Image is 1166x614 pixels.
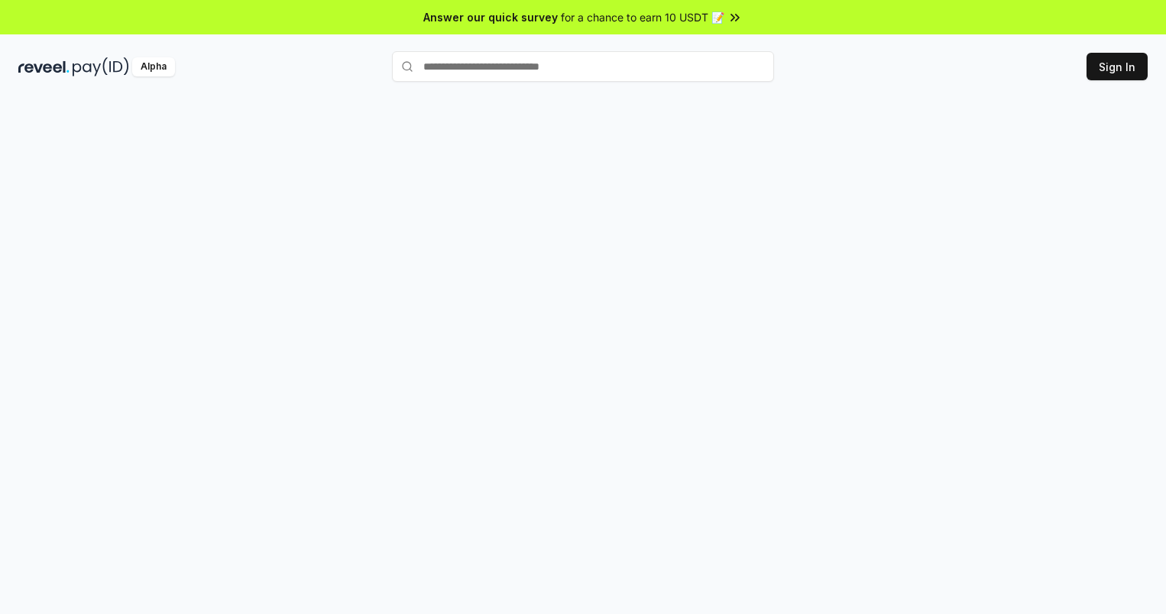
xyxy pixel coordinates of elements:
div: Alpha [132,57,175,76]
img: reveel_dark [18,57,70,76]
span: Answer our quick survey [423,9,558,25]
button: Sign In [1087,53,1148,80]
span: for a chance to earn 10 USDT 📝 [561,9,724,25]
img: pay_id [73,57,129,76]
